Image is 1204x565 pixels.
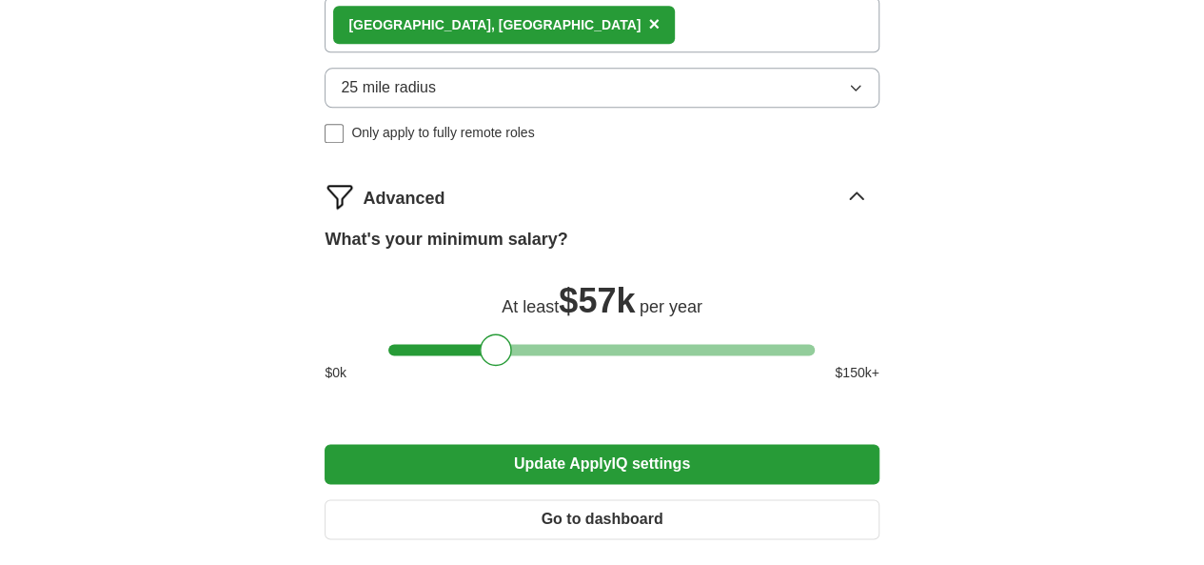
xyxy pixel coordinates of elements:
button: × [648,10,660,39]
span: $ 0 k [325,363,346,383]
span: 25 mile radius [341,76,436,99]
input: Only apply to fully remote roles [325,124,344,143]
span: Advanced [363,186,444,212]
img: filter [325,181,355,212]
span: At least [502,297,559,316]
span: Only apply to fully remote roles [351,123,534,143]
span: $ 57k [559,281,635,320]
div: [GEOGRAPHIC_DATA], [GEOGRAPHIC_DATA] [348,15,641,35]
button: Update ApplyIQ settings [325,444,878,484]
label: What's your minimum salary? [325,227,567,252]
button: Go to dashboard [325,499,878,539]
span: $ 150 k+ [835,363,878,383]
button: 25 mile radius [325,68,878,108]
span: per year [640,297,702,316]
span: × [648,13,660,34]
